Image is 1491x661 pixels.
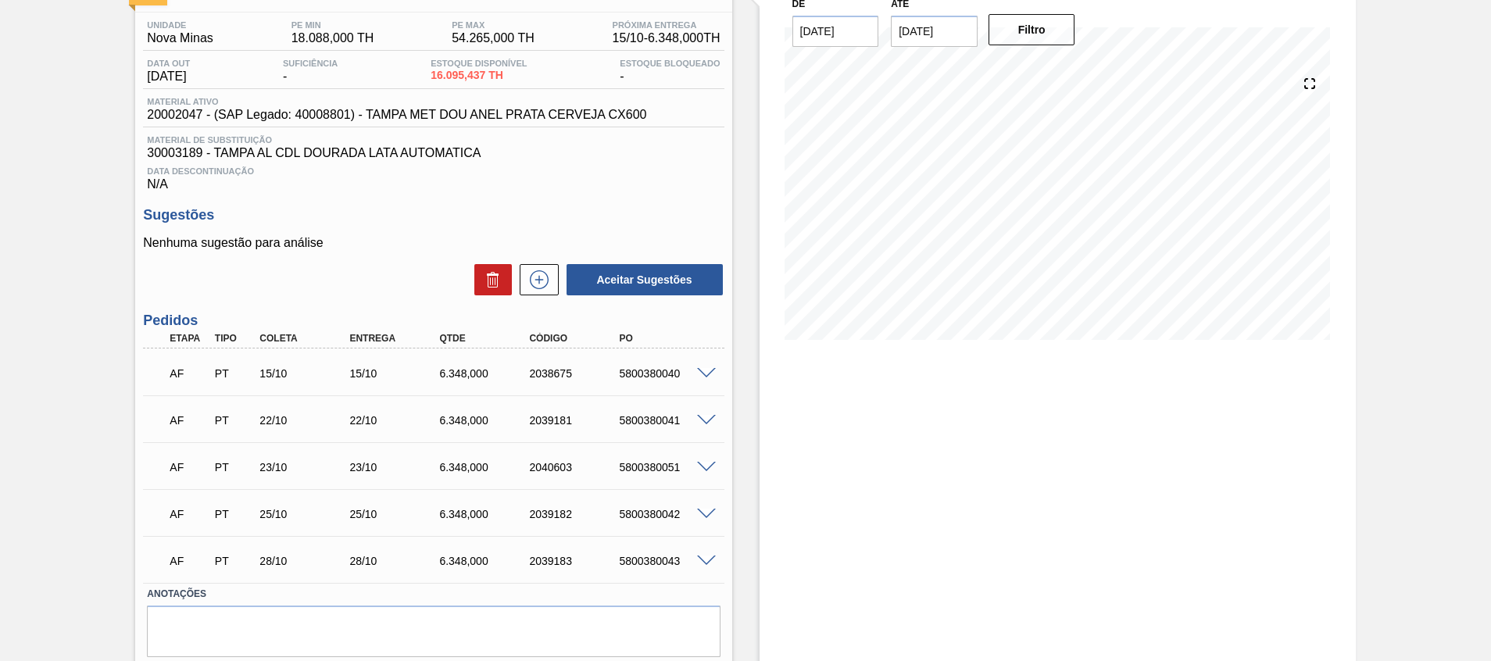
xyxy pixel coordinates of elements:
[613,31,720,45] span: 15/10 - 6.348,000 TH
[211,555,258,567] div: Pedido de Transferência
[147,59,190,68] span: Data out
[467,264,512,295] div: Excluir Sugestões
[615,414,716,427] div: 5800380041
[989,14,1075,45] button: Filtro
[211,367,258,380] div: Pedido de Transferência
[615,555,716,567] div: 5800380043
[256,333,356,344] div: Coleta
[435,367,536,380] div: 6.348,000
[170,414,209,427] p: AF
[166,356,213,391] div: Aguardando Faturamento
[525,333,626,344] div: Código
[615,367,716,380] div: 5800380040
[345,555,446,567] div: 28/10/2025
[345,508,446,520] div: 25/10/2025
[256,461,356,473] div: 23/10/2025
[567,264,723,295] button: Aceitar Sugestões
[211,414,258,427] div: Pedido de Transferência
[211,333,258,344] div: Tipo
[435,414,536,427] div: 6.348,000
[525,414,626,427] div: 2039181
[525,555,626,567] div: 2039183
[283,59,338,68] span: Suficiência
[256,508,356,520] div: 25/10/2025
[211,508,258,520] div: Pedido de Transferência
[147,583,720,606] label: Anotações
[435,555,536,567] div: 6.348,000
[559,263,724,297] div: Aceitar Sugestões
[452,31,535,45] span: 54.265,000 TH
[525,367,626,380] div: 2038675
[452,20,535,30] span: PE MAX
[345,461,446,473] div: 23/10/2025
[345,414,446,427] div: 22/10/2025
[147,31,213,45] span: Nova Minas
[615,508,716,520] div: 5800380042
[256,555,356,567] div: 28/10/2025
[615,333,716,344] div: PO
[345,333,446,344] div: Entrega
[279,59,341,84] div: -
[345,367,446,380] div: 15/10/2025
[166,450,213,484] div: Aguardando Faturamento
[147,135,720,145] span: Material de Substituição
[170,461,209,473] p: AF
[435,333,536,344] div: Qtde
[143,313,724,329] h3: Pedidos
[525,508,626,520] div: 2039182
[166,497,213,531] div: Aguardando Faturamento
[291,31,374,45] span: 18.088,000 TH
[435,508,536,520] div: 6.348,000
[147,146,720,160] span: 30003189 - TAMPA AL CDL DOURADA LATA AUTOMATICA
[431,59,527,68] span: Estoque Disponível
[147,20,213,30] span: Unidade
[170,508,209,520] p: AF
[170,367,209,380] p: AF
[256,367,356,380] div: 15/10/2025
[143,207,724,223] h3: Sugestões
[143,236,724,250] p: Nenhuma sugestão para análise
[166,544,213,578] div: Aguardando Faturamento
[616,59,724,84] div: -
[147,108,646,122] span: 20002047 - (SAP Legado: 40008801) - TAMPA MET DOU ANEL PRATA CERVEJA CX600
[211,461,258,473] div: Pedido de Transferência
[613,20,720,30] span: Próxima Entrega
[435,461,536,473] div: 6.348,000
[792,16,879,47] input: dd/mm/yyyy
[512,264,559,295] div: Nova sugestão
[166,333,213,344] div: Etapa
[147,97,646,106] span: Material ativo
[143,160,724,191] div: N/A
[525,461,626,473] div: 2040603
[431,70,527,81] span: 16.095,437 TH
[891,16,978,47] input: dd/mm/yyyy
[147,166,720,176] span: Data Descontinuação
[615,461,716,473] div: 5800380051
[147,70,190,84] span: [DATE]
[256,414,356,427] div: 22/10/2025
[620,59,720,68] span: Estoque Bloqueado
[166,403,213,438] div: Aguardando Faturamento
[170,555,209,567] p: AF
[291,20,374,30] span: PE MIN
